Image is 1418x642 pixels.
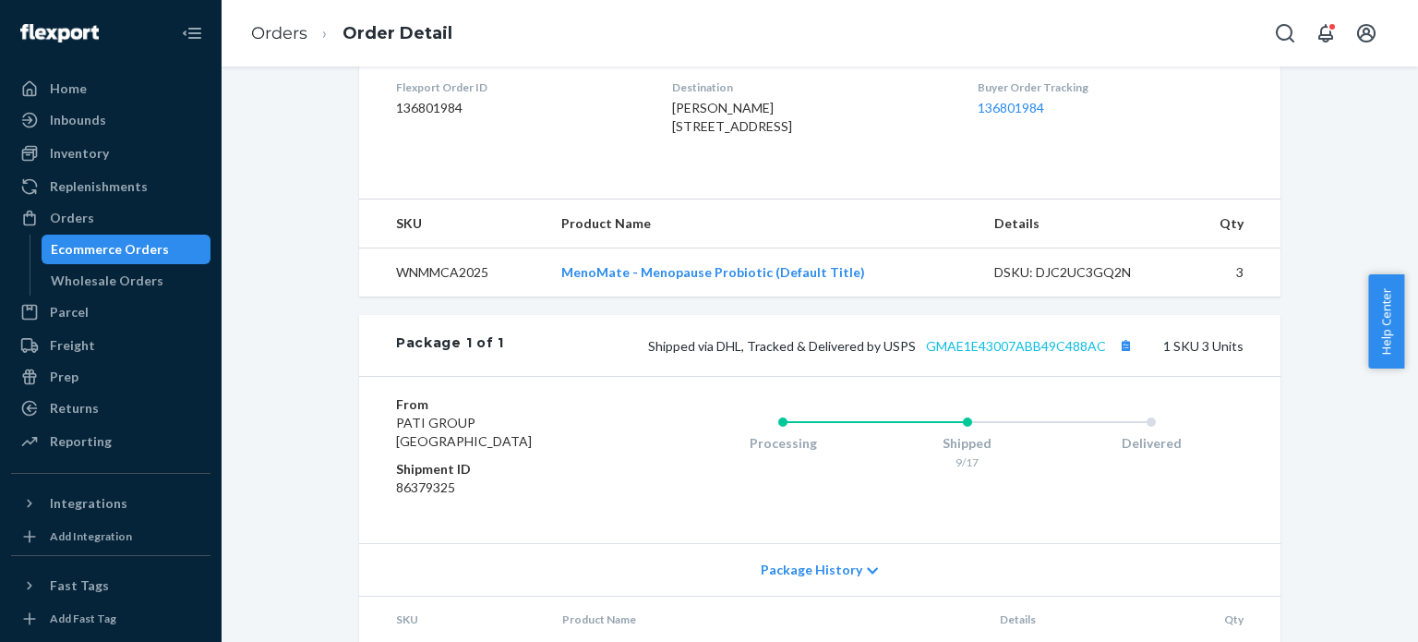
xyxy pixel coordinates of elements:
a: Returns [11,394,210,423]
a: Orders [251,23,307,43]
a: Inbounds [11,105,210,135]
td: 3 [1182,248,1280,297]
dt: Flexport Order ID [396,79,643,95]
div: Add Fast Tag [50,611,116,626]
div: Orders [50,209,94,227]
div: Add Integration [50,528,132,544]
a: Orders [11,203,210,233]
dt: Buyer Order Tracking [978,79,1244,95]
button: Close Navigation [174,15,210,52]
td: WNMMCA2025 [359,248,547,297]
div: Ecommerce Orders [51,240,169,259]
a: MenoMate - Menopause Probiotic (Default Title) [561,264,865,280]
div: Home [50,79,87,98]
ol: breadcrumbs [236,6,467,61]
dt: Shipment ID [396,460,617,478]
div: Delivered [1059,434,1244,453]
th: Details [979,200,1183,248]
div: Parcel [50,303,89,321]
dt: Destination [672,79,947,95]
div: Returns [50,399,99,418]
div: Replenishments [50,177,148,196]
button: Open account menu [1348,15,1385,52]
div: DSKU: DJC2UC3GQ2N [994,263,1168,282]
div: Processing [691,434,875,453]
a: Ecommerce Orders [42,235,211,264]
div: Shipped [875,434,1060,453]
a: Reporting [11,427,210,456]
div: 1 SKU 3 Units [504,333,1244,357]
div: Inbounds [50,111,106,129]
div: Package 1 of 1 [396,333,504,357]
dd: 86379325 [396,478,617,497]
span: Package History [761,561,862,579]
div: Reporting [50,432,112,451]
a: Add Fast Tag [11,608,210,630]
dt: From [396,395,617,414]
div: Inventory [50,144,109,163]
button: Copy tracking number [1113,333,1137,357]
a: Order Detail [342,23,452,43]
div: Integrations [50,494,127,513]
div: Freight [50,336,95,355]
button: Integrations [11,489,210,518]
div: Fast Tags [50,576,109,595]
div: Wholesale Orders [51,272,163,290]
img: Flexport logo [20,24,99,42]
button: Open notifications [1307,15,1344,52]
div: 9/17 [875,454,1060,470]
a: Add Integration [11,526,210,548]
a: Freight [11,331,210,360]
span: [PERSON_NAME] [STREET_ADDRESS] [672,100,792,134]
a: Parcel [11,297,210,327]
a: Inventory [11,139,210,168]
span: Shipped via DHL, Tracked & Delivered by USPS [648,338,1137,354]
button: Fast Tags [11,571,210,600]
a: Prep [11,362,210,392]
th: Product Name [547,200,979,248]
a: Home [11,74,210,103]
button: Open Search Box [1267,15,1304,52]
span: PATI GROUP [GEOGRAPHIC_DATA] [396,415,532,449]
dd: 136801984 [396,99,643,117]
div: Prep [50,368,78,386]
a: 136801984 [978,100,1044,115]
a: Wholesale Orders [42,266,211,296]
a: GMAE1E43007ABB49C488AC [926,338,1106,354]
a: Replenishments [11,172,210,201]
button: Help Center [1368,274,1404,369]
th: Qty [1182,200,1280,248]
th: SKU [359,200,547,248]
